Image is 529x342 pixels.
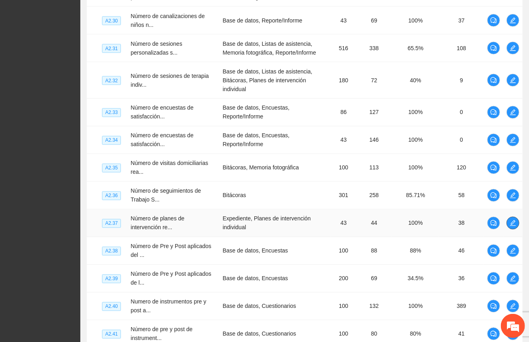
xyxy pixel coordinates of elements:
span: Número de encuestas de satisfacción... [131,132,193,148]
td: 100% [392,154,439,182]
button: edit [507,161,519,174]
span: edit [507,17,519,24]
td: 46 [439,237,484,265]
td: 127 [356,99,392,126]
span: A2.39 [102,275,121,283]
td: Base de datos, Encuestas, Reporte/Informe [219,99,331,126]
td: 43 [331,7,356,35]
td: 120 [439,154,484,182]
span: Número de Pre y Post aplicados de l... [131,271,211,286]
td: 100% [392,293,439,320]
td: 69 [356,265,392,293]
span: Número de canalizaciones de niños n... [131,13,204,28]
span: Número de sesiones personalizadas s... [131,41,182,56]
span: edit [507,165,519,171]
textarea: Escriba su mensaje y pulse “Intro” [4,219,153,247]
td: 72 [356,62,392,99]
td: 100 [331,154,356,182]
td: Base de datos, Listas de asistencia, Memoria fotográfica, Reporte/Informe [219,35,331,62]
td: 58 [439,182,484,210]
td: Expediente, Planes de intervención individual [219,210,331,237]
td: 69 [356,7,392,35]
button: comment [487,74,500,87]
button: comment [487,217,500,230]
button: edit [507,300,519,313]
span: Número de planes de intervención re... [131,216,184,231]
button: comment [487,300,500,313]
button: comment [487,106,500,119]
span: A2.32 [102,76,121,85]
td: 38 [439,210,484,237]
span: edit [507,220,519,226]
span: Número de seguimientos de Trabajo S... [131,188,201,203]
button: edit [507,42,519,55]
button: edit [507,272,519,285]
td: 100% [392,99,439,126]
button: edit [507,14,519,27]
span: edit [507,45,519,51]
button: comment [487,14,500,27]
td: 301 [331,182,356,210]
td: 43 [331,210,356,237]
td: 65.5% [392,35,439,62]
span: Número de sesiones de terapia indiv... [131,73,209,88]
td: 43 [331,126,356,154]
td: 338 [356,35,392,62]
td: 88% [392,237,439,265]
td: 389 [439,293,484,320]
td: 113 [356,154,392,182]
span: A2.34 [102,136,121,145]
td: Base de datos, Encuestas, Reporte/Informe [219,126,331,154]
span: edit [507,109,519,116]
button: comment [487,244,500,257]
td: 132 [356,293,392,320]
td: 100% [392,126,439,154]
button: comment [487,134,500,147]
button: edit [507,244,519,257]
span: A2.33 [102,108,121,117]
td: 34.5% [392,265,439,293]
td: Bitácoras, Memoria fotográfica [219,154,331,182]
button: comment [487,189,500,202]
td: Base de datos, Listas de asistencia, Bitácoras, Planes de intervención individual [219,62,331,99]
span: A2.37 [102,219,121,228]
td: 108 [439,35,484,62]
button: edit [507,217,519,230]
div: Chatee con nosotros ahora [42,41,135,51]
td: 258 [356,182,392,210]
td: Base de datos, Reporte/Informe [219,7,331,35]
td: Bitácoras [219,182,331,210]
td: Base de datos, Encuestas [219,237,331,265]
button: comment [487,161,500,174]
span: edit [507,77,519,83]
span: A2.41 [102,330,121,339]
span: edit [507,137,519,143]
span: A2.38 [102,247,121,256]
button: comment [487,42,500,55]
button: comment [487,272,500,285]
span: A2.40 [102,302,121,311]
td: 40% [392,62,439,99]
td: 180 [331,62,356,99]
td: 44 [356,210,392,237]
td: 88 [356,237,392,265]
span: Número de visitas domiciliarias rea... [131,160,208,175]
td: 37 [439,7,484,35]
td: 0 [439,126,484,154]
span: A2.31 [102,44,121,53]
span: Numero de instrumentos pre y post a... [131,299,206,314]
button: edit [507,74,519,87]
span: Número de pre y post de instrument... [131,326,192,342]
td: 516 [331,35,356,62]
td: 100% [392,7,439,35]
td: 0 [439,99,484,126]
td: 100 [331,293,356,320]
td: 200 [331,265,356,293]
td: Base de datos, Encuestas [219,265,331,293]
span: edit [507,248,519,254]
td: 36 [439,265,484,293]
span: edit [507,275,519,282]
span: Número de Pre y Post aplicados del ... [131,243,211,259]
span: A2.30 [102,16,121,25]
td: 86 [331,99,356,126]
